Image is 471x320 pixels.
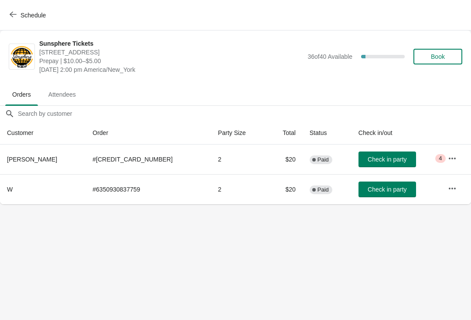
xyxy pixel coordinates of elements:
button: Schedule [4,7,53,23]
td: $20 [267,174,303,204]
th: Check in/out [352,121,441,145]
span: W [7,186,13,193]
span: 4 [439,155,442,162]
span: Sunsphere Tickets [39,39,303,48]
td: 2 [211,145,267,174]
td: 2 [211,174,267,204]
input: Search by customer [17,106,471,121]
th: Order [85,121,211,145]
th: Status [303,121,352,145]
button: Check in party [358,152,416,167]
span: Schedule [20,12,46,19]
span: [PERSON_NAME] [7,156,57,163]
td: $20 [267,145,303,174]
img: Sunsphere Tickets [9,45,34,69]
th: Party Size [211,121,267,145]
span: [DATE] 2:00 pm America/New_York [39,65,303,74]
button: Book [413,49,462,64]
td: # [CREDIT_CARD_NUMBER] [85,145,211,174]
td: # 6350930837759 [85,174,211,204]
button: Check in party [358,182,416,197]
span: Book [431,53,445,60]
span: Check in party [368,156,406,163]
span: Paid [317,156,329,163]
span: [STREET_ADDRESS] [39,48,303,57]
span: Prepay | $10.00–$5.00 [39,57,303,65]
span: Orders [5,87,38,102]
span: Paid [317,186,329,193]
span: Check in party [368,186,406,193]
span: Attendees [41,87,83,102]
span: 36 of 40 Available [307,53,352,60]
th: Total [267,121,303,145]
